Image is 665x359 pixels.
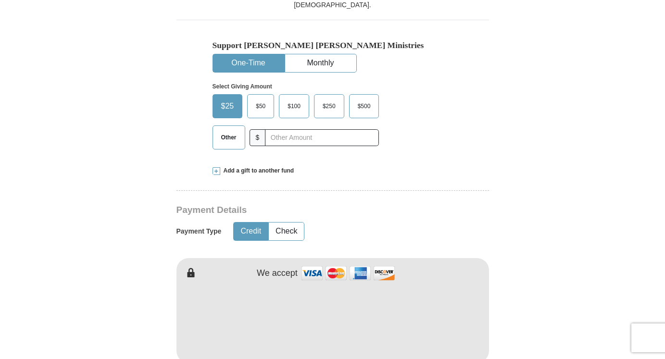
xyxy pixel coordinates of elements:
[234,223,268,240] button: Credit
[251,99,270,113] span: $50
[213,40,453,50] h5: Support [PERSON_NAME] [PERSON_NAME] Ministries
[353,99,376,113] span: $500
[176,205,422,216] h3: Payment Details
[250,129,266,146] span: $
[285,54,356,72] button: Monthly
[213,54,284,72] button: One-Time
[213,83,272,90] strong: Select Giving Amount
[318,99,340,113] span: $250
[257,268,298,279] h4: We accept
[269,223,304,240] button: Check
[176,227,222,235] h5: Payment Type
[216,99,239,113] span: $25
[216,130,241,145] span: Other
[265,129,379,146] input: Other Amount
[300,263,396,284] img: credit cards accepted
[220,167,294,175] span: Add a gift to another fund
[283,99,305,113] span: $100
